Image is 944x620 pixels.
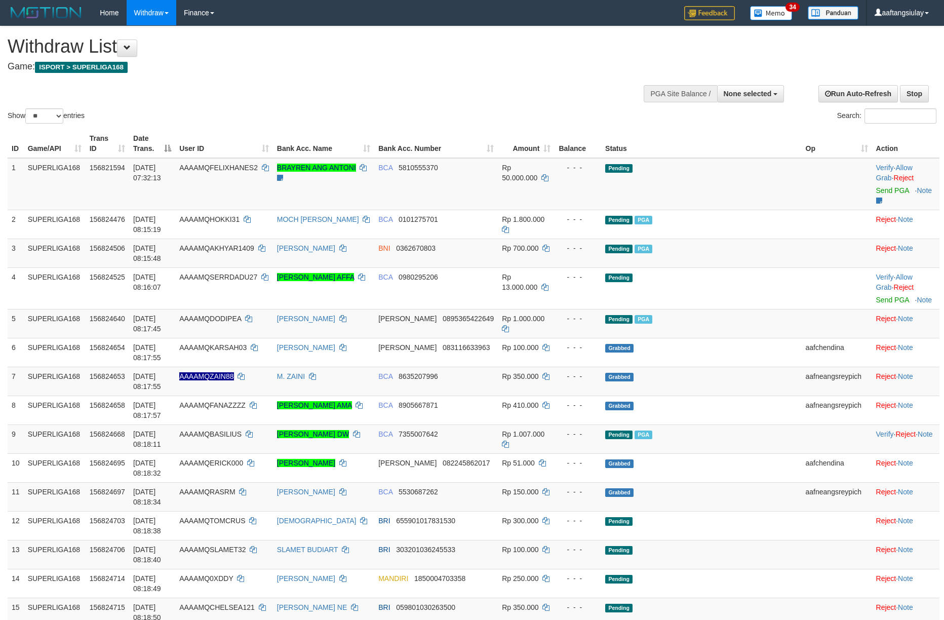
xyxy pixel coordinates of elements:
span: [DATE] 08:18:11 [133,430,161,448]
select: Showentries [25,108,63,124]
span: BCA [378,372,392,380]
span: 156824715 [90,603,125,611]
label: Show entries [8,108,85,124]
span: BCA [378,488,392,496]
td: · · [872,424,939,453]
a: Verify [876,164,894,172]
span: BRI [378,603,390,611]
span: AAAAMQDODIPEA [179,315,241,323]
div: - - - [559,545,597,555]
a: Reject [876,372,896,380]
span: Copy 7355007642 to clipboard [399,430,438,438]
a: [PERSON_NAME] AFFA [277,273,355,281]
span: [PERSON_NAME] [378,343,437,352]
span: Rp 350.000 [502,603,538,611]
span: Copy 0101275701 to clipboard [399,215,438,223]
a: Allow Grab [876,164,913,182]
a: SLAMET BUDIART [277,546,338,554]
div: - - - [559,458,597,468]
td: · [872,309,939,338]
td: SUPERLIGA168 [24,338,86,367]
td: 5 [8,309,24,338]
td: 4 [8,267,24,309]
span: Grabbed [605,459,634,468]
span: Rp 100.000 [502,546,538,554]
div: - - - [559,243,597,253]
th: Trans ID: activate to sort column ascending [86,129,129,158]
span: Rp 350.000 [502,372,538,380]
span: BNI [378,244,390,252]
span: Copy 0895365422649 to clipboard [443,315,494,323]
div: - - - [559,429,597,439]
span: 156824706 [90,546,125,554]
span: Marked by aafromsomean [635,315,652,324]
span: 156824695 [90,459,125,467]
span: 156824640 [90,315,125,323]
td: SUPERLIGA168 [24,511,86,540]
a: [PERSON_NAME] [277,574,335,583]
span: 156824714 [90,574,125,583]
label: Search: [837,108,936,124]
span: 156821594 [90,164,125,172]
span: BCA [378,215,392,223]
span: [PERSON_NAME] [378,459,437,467]
img: Button%20Memo.svg [750,6,793,20]
a: Note [917,296,932,304]
span: [DATE] 07:32:13 [133,164,161,182]
span: AAAAMQTOMCRUS [179,517,245,525]
td: aafchendina [802,338,872,367]
div: - - - [559,371,597,381]
span: Grabbed [605,402,634,410]
th: Status [601,129,801,158]
span: Rp 50.000.000 [502,164,537,182]
a: Reject [876,343,896,352]
span: Copy 0980295206 to clipboard [399,273,438,281]
a: [PERSON_NAME] [277,488,335,496]
td: aafchendina [802,453,872,482]
a: Note [898,574,913,583]
td: · [872,239,939,267]
span: 156824658 [90,401,125,409]
th: Op: activate to sort column ascending [802,129,872,158]
img: Feedback.jpg [684,6,735,20]
td: 6 [8,338,24,367]
span: [DATE] 08:18:38 [133,517,161,535]
td: 12 [8,511,24,540]
span: Copy 5810555370 to clipboard [399,164,438,172]
a: [PERSON_NAME] [277,315,335,323]
span: Copy 1850004703358 to clipboard [414,574,465,583]
span: BCA [378,401,392,409]
a: Reject [876,574,896,583]
h1: Withdraw List [8,36,619,57]
span: Copy 8635207996 to clipboard [399,372,438,380]
span: Rp 1.800.000 [502,215,544,223]
a: Verify [876,430,894,438]
span: AAAAMQFELIXHANES2 [179,164,258,172]
span: Grabbed [605,373,634,381]
span: 156824506 [90,244,125,252]
span: Pending [605,604,633,612]
a: Note [898,546,913,554]
span: 156824525 [90,273,125,281]
span: AAAAMQCHELSEA121 [179,603,255,611]
span: Rp 1.007.000 [502,430,544,438]
span: AAAAMQAKHYAR1409 [179,244,254,252]
span: None selected [724,90,772,98]
span: BRI [378,517,390,525]
span: Copy 655901017831530 to clipboard [396,517,455,525]
td: · [872,367,939,396]
a: MOCH [PERSON_NAME] [277,215,359,223]
span: 156824653 [90,372,125,380]
a: Note [898,315,913,323]
a: M. ZAINI [277,372,305,380]
span: Nama rekening ada tanda titik/strip, harap diedit [179,372,233,380]
span: Copy 0362670803 to clipboard [396,244,436,252]
button: None selected [717,85,784,102]
td: 11 [8,482,24,511]
a: [PERSON_NAME] AMA [277,401,352,409]
span: Rp 13.000.000 [502,273,537,291]
th: Bank Acc. Name: activate to sort column ascending [273,129,374,158]
th: Balance [555,129,601,158]
td: 14 [8,569,24,598]
h4: Game: [8,62,619,72]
